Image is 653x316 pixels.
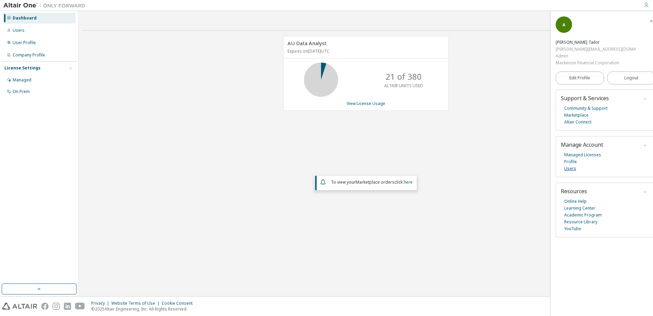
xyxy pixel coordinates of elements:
a: Users [564,165,576,172]
a: Profile [564,158,577,165]
a: YouTube [564,225,581,232]
a: Resource Library [564,219,597,225]
a: Marketplace [564,112,588,119]
img: instagram.svg [53,303,60,310]
div: Website Terms of Use [111,301,162,306]
span: A [562,22,565,28]
div: Ankita Tailor [556,39,636,46]
p: © 2025 Altair Engineering, Inc. All Rights Reserved. [91,306,197,312]
span: Support & Services [561,94,609,102]
p: ALTAIR UNITS USED [384,83,423,89]
img: altair_logo.svg [2,303,37,310]
p: Expires on [DATE] UTC [288,48,443,54]
div: License Settings [4,65,41,71]
img: Altair One [3,2,89,9]
a: Community & Support [564,105,608,112]
div: Privacy [91,301,111,306]
span: To view your click [331,179,413,185]
div: Users [13,28,25,33]
div: On Prem [13,89,30,94]
span: Edit Profile [569,75,590,81]
div: Mackenzie Financial Corporation [556,60,636,66]
span: Resources [561,187,587,195]
div: Cookie Consent [162,301,197,306]
span: Manage Account [561,141,603,148]
img: linkedin.svg [64,303,71,310]
a: Managed Licenses [564,152,601,158]
span: AU Data Analyst [288,40,326,47]
a: Academic Program [564,212,602,219]
div: User Profile [13,40,36,45]
a: here [404,179,413,185]
a: Learning Center [564,205,595,212]
a: Online Help [564,198,587,205]
div: [PERSON_NAME][EMAIL_ADDRESS][DOMAIN_NAME] [556,46,636,53]
div: Company Profile [13,52,45,58]
img: youtube.svg [75,303,85,310]
em: Marketplace orders [356,179,394,185]
a: Altair Connect [564,119,592,126]
div: Admin [556,53,636,60]
div: Dashboard [13,15,37,21]
div: Managed [13,77,31,83]
a: View License Usage [347,101,385,106]
span: Logout [624,75,638,81]
a: Edit Profile [556,71,604,84]
img: facebook.svg [41,303,48,310]
p: 21 of 380 [386,71,422,82]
